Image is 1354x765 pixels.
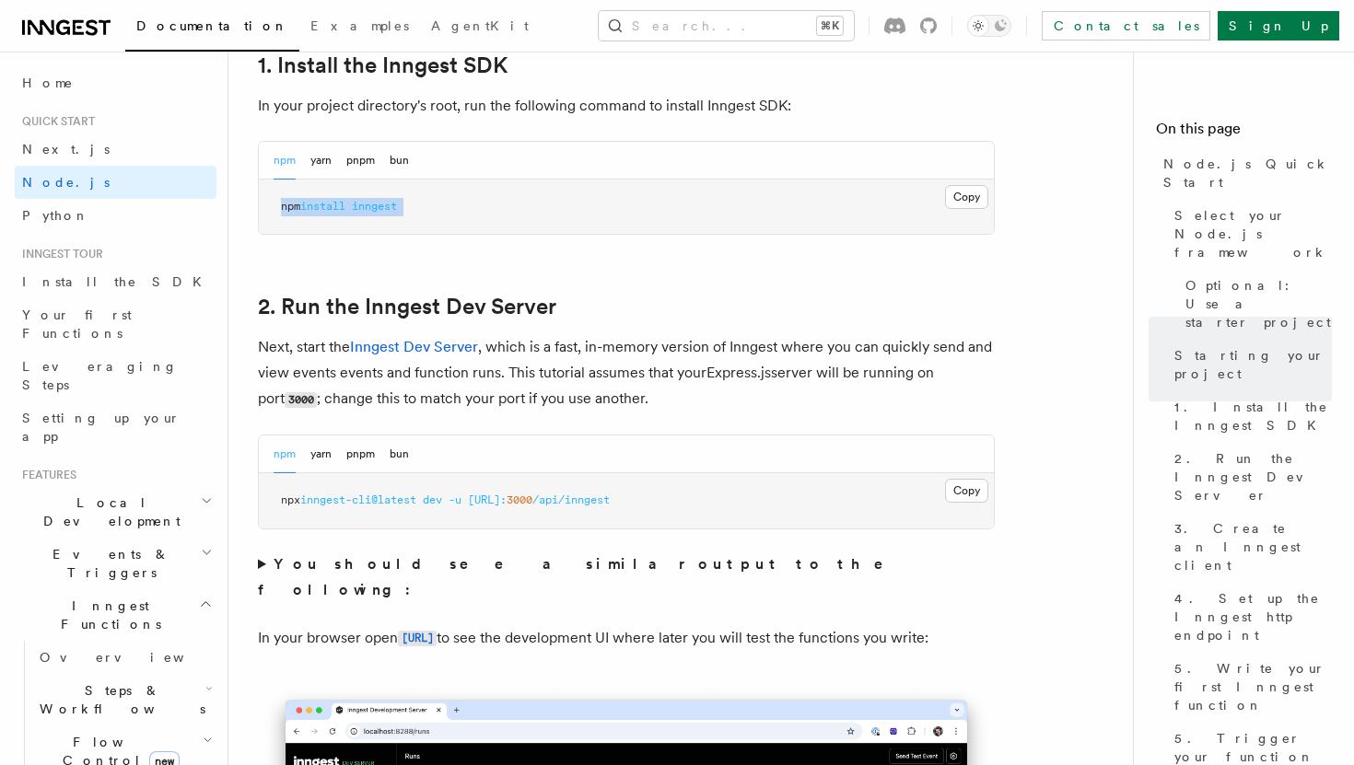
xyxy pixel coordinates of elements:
button: Local Development [15,486,216,538]
span: Examples [310,18,409,33]
span: 2. Run the Inngest Dev Server [1174,449,1332,504]
span: npm [281,200,300,213]
a: 2. Run the Inngest Dev Server [1167,442,1332,512]
button: npm [274,435,296,473]
span: Features [15,468,76,482]
span: Starting your project [1174,346,1332,383]
span: -u [449,493,461,506]
a: Contact sales [1042,11,1210,41]
span: Quick start [15,114,95,129]
span: Node.js Quick Start [1163,155,1332,191]
button: yarn [310,142,332,180]
a: Documentation [125,6,299,52]
a: Leveraging Steps [15,350,216,401]
span: Setting up your app [22,411,181,444]
button: npm [274,142,296,180]
span: Select your Node.js framework [1174,206,1332,261]
strong: You should see a similar output to the following: [258,555,909,598]
span: Optional: Use a starter project [1185,276,1332,331]
button: pnpm [346,142,375,180]
span: dev [423,493,442,506]
button: Steps & Workflows [32,674,216,725]
a: Sign Up [1218,11,1339,41]
button: bun [390,142,409,180]
span: Install the SDK [22,274,213,289]
span: [URL]: [468,493,507,506]
span: 3000 [507,493,532,506]
a: 1. Install the Inngest SDK [1167,390,1332,442]
summary: You should see a similar output to the following: [258,551,995,603]
a: Node.js Quick Start [1156,147,1332,199]
button: pnpm [346,435,375,473]
span: install [300,200,345,213]
a: 2. Run the Inngest Dev Server [258,294,556,319]
a: 5. Write your first Inngest function [1167,652,1332,722]
a: Select your Node.js framework [1167,199,1332,269]
a: Next.js [15,133,216,166]
span: Node.js [22,175,110,190]
span: AgentKit [431,18,529,33]
a: Overview [32,641,216,674]
span: Home [22,74,74,92]
a: Inngest Dev Server [350,338,478,355]
a: Your first Functions [15,298,216,350]
span: 4. Set up the Inngest http endpoint [1174,589,1332,644]
span: /api/inngest [532,493,610,506]
span: 1. Install the Inngest SDK [1174,398,1332,435]
button: Search...⌘K [599,11,854,41]
span: Local Development [15,493,201,530]
span: Next.js [22,142,110,156]
code: [URL] [398,631,437,646]
p: In your project directory's root, run the following command to install Inngest SDK: [258,93,995,119]
span: inngest [352,200,397,213]
span: inngest-cli@latest [300,493,416,506]
span: Overview [40,650,229,665]
a: Python [15,199,216,232]
button: yarn [310,435,332,473]
span: Python [22,208,89,223]
button: Events & Triggers [15,538,216,589]
a: Examples [299,6,420,50]
p: In your browser open to see the development UI where later you will test the functions you write: [258,625,995,652]
a: 4. Set up the Inngest http endpoint [1167,582,1332,652]
kbd: ⌘K [817,17,843,35]
a: [URL] [398,629,437,646]
a: 1. Install the Inngest SDK [258,52,508,78]
button: bun [390,435,409,473]
h4: On this page [1156,118,1332,147]
span: Inngest Functions [15,597,199,633]
span: Events & Triggers [15,545,201,582]
button: Toggle dark mode [967,15,1011,37]
a: Node.js [15,166,216,199]
span: Documentation [136,18,288,33]
span: 3. Create an Inngest client [1174,519,1332,574]
button: Copy [945,185,988,209]
code: 3000 [285,392,317,408]
span: Inngest tour [15,247,103,261]
a: Setting up your app [15,401,216,453]
span: Your first Functions [22,307,132,341]
span: 5. Write your first Inngest function [1174,659,1332,714]
button: Inngest Functions [15,589,216,641]
span: Steps & Workflows [32,681,205,718]
a: Optional: Use a starter project [1178,269,1332,339]
span: npx [281,493,300,506]
a: Home [15,66,216,99]
p: Next, start the , which is a fast, in-memory version of Inngest where you can quickly send and vi... [258,334,995,412]
a: Starting your project [1167,339,1332,390]
a: 3. Create an Inngest client [1167,512,1332,582]
a: AgentKit [420,6,540,50]
button: Copy [945,479,988,503]
span: Leveraging Steps [22,359,178,392]
a: Install the SDK [15,265,216,298]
